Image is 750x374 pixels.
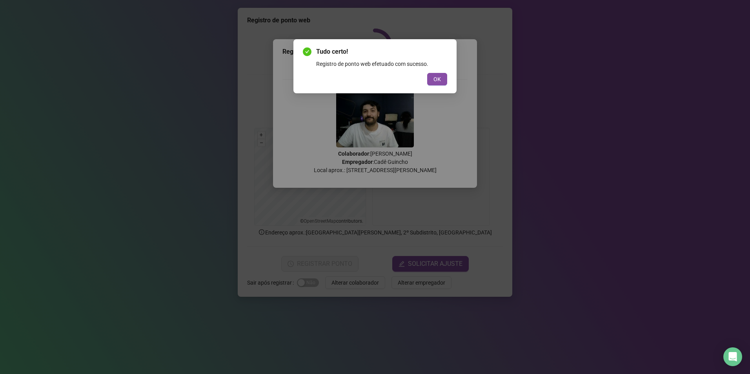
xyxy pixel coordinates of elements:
span: Tudo certo! [316,47,447,56]
span: check-circle [303,47,311,56]
span: OK [433,75,441,84]
button: OK [427,73,447,85]
div: Registro de ponto web efetuado com sucesso. [316,60,447,68]
div: Open Intercom Messenger [723,347,742,366]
